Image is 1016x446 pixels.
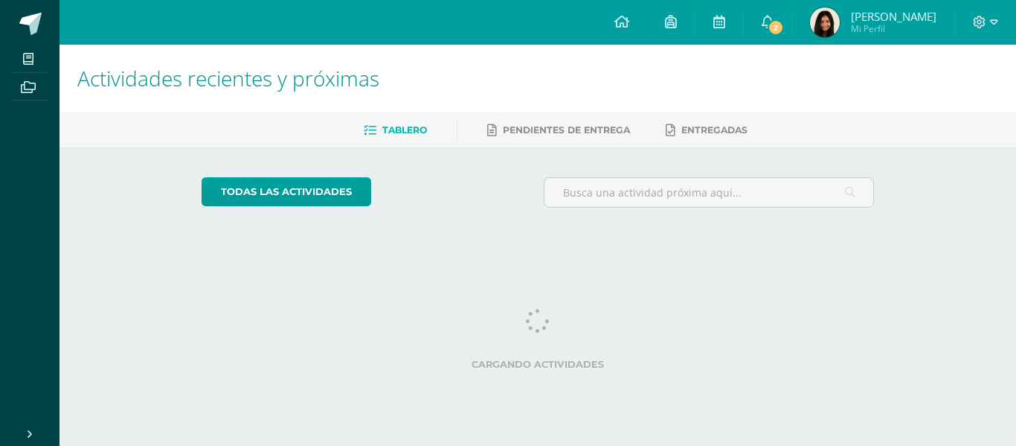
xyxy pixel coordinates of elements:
[768,19,784,36] span: 2
[851,9,936,24] span: [PERSON_NAME]
[810,7,840,37] img: b3a8aefbe2e94f7df0e575cc79ce3014.png
[364,118,427,142] a: Tablero
[202,359,875,370] label: Cargando actividades
[666,118,747,142] a: Entregadas
[851,22,936,35] span: Mi Perfil
[77,64,379,92] span: Actividades recientes y próximas
[382,124,427,136] span: Tablero
[487,118,630,142] a: Pendientes de entrega
[681,124,747,136] span: Entregadas
[503,124,630,136] span: Pendientes de entrega
[202,177,371,206] a: todas las Actividades
[544,178,874,207] input: Busca una actividad próxima aquí...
